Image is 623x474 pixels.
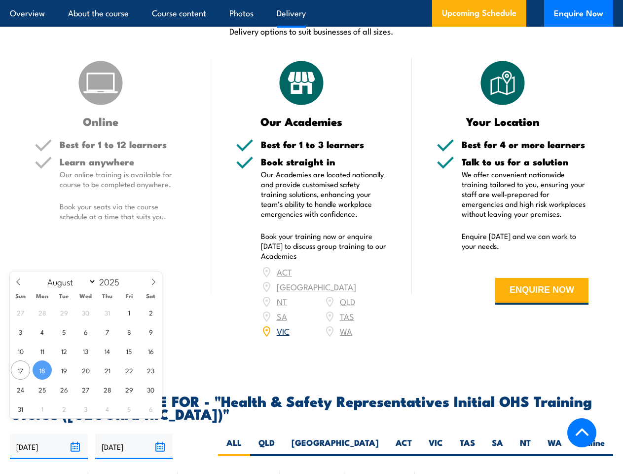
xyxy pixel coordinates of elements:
[119,360,139,380] span: August 22, 2025
[76,303,95,322] span: July 30, 2025
[437,116,569,127] h3: Your Location
[53,293,75,299] span: Tue
[76,380,95,399] span: August 27, 2025
[33,341,52,360] span: August 11, 2025
[387,437,420,456] label: ACT
[98,380,117,399] span: August 28, 2025
[33,399,52,418] span: September 1, 2025
[98,360,117,380] span: August 21, 2025
[261,169,388,219] p: Our Academies are located nationally and provide customised safety training solutions, enhancing ...
[33,380,52,399] span: August 25, 2025
[141,380,160,399] span: August 30, 2025
[11,360,30,380] span: August 17, 2025
[98,303,117,322] span: July 31, 2025
[54,322,73,341] span: August 5, 2025
[95,434,173,459] input: To date
[76,399,95,418] span: September 3, 2025
[462,169,588,219] p: We offer convenient nationwide training tailored to you, ensuring your staff are well-prepared fo...
[33,303,52,322] span: July 28, 2025
[11,341,30,360] span: August 10, 2025
[32,293,53,299] span: Mon
[250,437,283,456] label: QLD
[119,380,139,399] span: August 29, 2025
[96,276,129,287] input: Year
[33,322,52,341] span: August 4, 2025
[10,434,88,459] input: From date
[10,25,613,37] p: Delivery options to suit businesses of all sizes.
[140,293,162,299] span: Sat
[261,157,388,166] h5: Book straight in
[283,437,387,456] label: [GEOGRAPHIC_DATA]
[11,322,30,341] span: August 3, 2025
[98,322,117,341] span: August 7, 2025
[141,360,160,380] span: August 23, 2025
[277,325,290,337] a: VIC
[43,275,97,288] select: Month
[60,201,186,221] p: Book your seats via the course schedule at a time that suits you.
[35,116,167,127] h3: Online
[218,437,250,456] label: ALL
[60,169,186,189] p: Our online training is available for course to be completed anywhere.
[119,303,139,322] span: August 1, 2025
[261,231,388,261] p: Book your training now or enquire [DATE] to discuss group training to our Academies
[60,157,186,166] h5: Learn anywhere
[462,157,588,166] h5: Talk to us for a solution
[451,437,483,456] label: TAS
[54,341,73,360] span: August 12, 2025
[98,399,117,418] span: September 4, 2025
[539,437,570,456] label: WA
[11,380,30,399] span: August 24, 2025
[76,360,95,380] span: August 20, 2025
[141,322,160,341] span: August 9, 2025
[261,140,388,149] h5: Best for 1 to 3 learners
[512,437,539,456] label: NT
[11,399,30,418] span: August 31, 2025
[54,360,73,380] span: August 19, 2025
[118,293,140,299] span: Fri
[11,303,30,322] span: July 27, 2025
[75,293,97,299] span: Wed
[54,399,73,418] span: September 2, 2025
[10,394,613,420] h2: UPCOMING SCHEDULE FOR - "Health & Safety Representatives Initial OHS Training Course ([GEOGRAPHIC...
[141,303,160,322] span: August 2, 2025
[420,437,451,456] label: VIC
[98,341,117,360] span: August 14, 2025
[97,293,118,299] span: Thu
[141,399,160,418] span: September 6, 2025
[54,303,73,322] span: July 29, 2025
[119,322,139,341] span: August 8, 2025
[570,437,613,456] label: Online
[10,293,32,299] span: Sun
[495,278,588,305] button: ENQUIRE NOW
[54,380,73,399] span: August 26, 2025
[119,341,139,360] span: August 15, 2025
[141,341,160,360] span: August 16, 2025
[76,341,95,360] span: August 13, 2025
[236,116,368,127] h3: Our Academies
[462,231,588,251] p: Enquire [DATE] and we can work to your needs.
[33,360,52,380] span: August 18, 2025
[119,399,139,418] span: September 5, 2025
[462,140,588,149] h5: Best for 4 or more learners
[60,140,186,149] h5: Best for 1 to 12 learners
[483,437,512,456] label: SA
[76,322,95,341] span: August 6, 2025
